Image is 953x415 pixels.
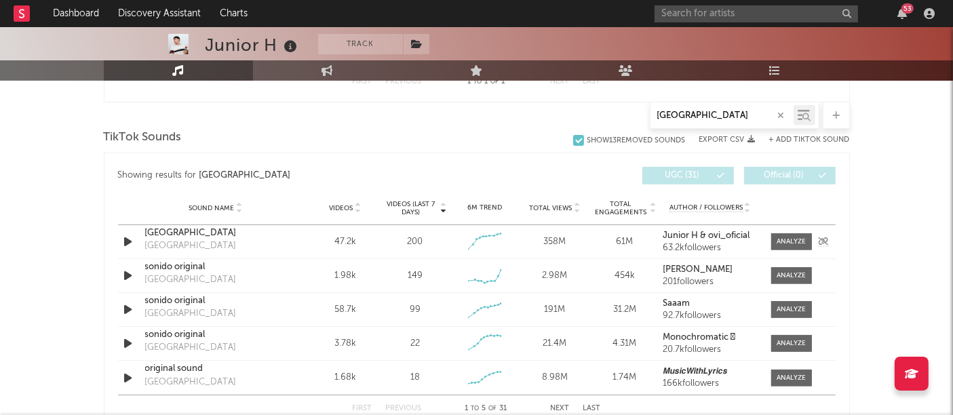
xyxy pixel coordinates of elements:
[655,5,858,22] input: Search for artists
[663,299,757,309] a: Saaam
[663,379,757,389] div: 166k followers
[583,405,601,412] button: Last
[453,203,516,213] div: 6M Trend
[551,405,570,412] button: Next
[769,136,850,144] button: + Add TikTok Sound
[145,328,287,342] a: sonido original
[523,269,586,283] div: 2.98M
[669,203,743,212] span: Author / Followers
[410,337,420,351] div: 22
[650,111,794,121] input: Search by song name or URL
[551,78,570,85] button: Next
[593,269,656,283] div: 454k
[145,341,237,355] div: [GEOGRAPHIC_DATA]
[642,167,734,184] button: UGC(31)
[663,231,750,240] strong: Junior H & ovi_oficial
[145,273,237,287] div: [GEOGRAPHIC_DATA]
[473,79,482,85] span: to
[587,136,686,145] div: Show 13 Removed Sounds
[593,235,656,249] div: 61M
[145,260,287,274] a: sonido original
[663,333,757,342] a: Monochromatic 🪾
[318,34,403,54] button: Track
[408,269,423,283] div: 149
[901,3,914,14] div: 53
[663,265,733,274] strong: [PERSON_NAME]
[663,333,735,342] strong: Monochromatic 🪾
[314,303,377,317] div: 58.7k
[145,239,237,253] div: [GEOGRAPHIC_DATA]
[386,78,422,85] button: Previous
[651,172,714,180] span: UGC ( 31 )
[897,8,907,19] button: 53
[386,405,422,412] button: Previous
[407,235,423,249] div: 200
[593,337,656,351] div: 4.31M
[383,200,438,216] span: Videos (last 7 days)
[663,311,757,321] div: 92.7k followers
[145,294,287,308] a: sonido original
[744,167,836,184] button: Official(0)
[353,405,372,412] button: First
[145,376,237,389] div: [GEOGRAPHIC_DATA]
[189,204,235,212] span: Sound Name
[314,337,377,351] div: 3.78k
[118,167,477,184] div: Showing results for
[663,265,757,275] a: [PERSON_NAME]
[145,307,237,321] div: [GEOGRAPHIC_DATA]
[410,371,420,384] div: 18
[663,243,757,253] div: 63.2k followers
[145,226,287,240] a: [GEOGRAPHIC_DATA]
[583,78,601,85] button: Last
[663,299,690,308] strong: Saaam
[330,204,353,212] span: Videos
[314,235,377,249] div: 47.2k
[353,78,372,85] button: First
[593,200,648,216] span: Total Engagements
[206,34,301,56] div: Junior H
[663,367,757,376] a: 𝙈𝙪𝙨𝙞𝙘𝙒𝙞𝙩𝙝𝙇𝙮𝙧𝙞𝙘𝙨
[523,371,586,384] div: 8.98M
[593,371,656,384] div: 1.74M
[663,345,757,355] div: 20.7k followers
[471,406,480,412] span: to
[529,204,572,212] span: Total Views
[756,136,850,144] button: + Add TikTok Sound
[753,172,815,180] span: Official ( 0 )
[449,74,524,90] div: 1 1 1
[523,303,586,317] div: 191M
[523,235,586,249] div: 358M
[523,337,586,351] div: 21.4M
[490,79,499,85] span: of
[663,367,727,376] strong: 𝙈𝙪𝙨𝙞𝙘𝙒𝙞𝙩𝙝𝙇𝙮𝙧𝙞𝙘𝙨
[663,231,757,241] a: Junior H & ovi_oficial
[489,406,497,412] span: of
[593,303,656,317] div: 31.2M
[314,269,377,283] div: 1.98k
[145,362,287,376] a: original sound
[663,277,757,287] div: 201 followers
[314,371,377,384] div: 1.68k
[699,136,756,144] button: Export CSV
[199,167,290,184] div: [GEOGRAPHIC_DATA]
[410,303,421,317] div: 99
[104,130,182,146] span: TikTok Sounds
